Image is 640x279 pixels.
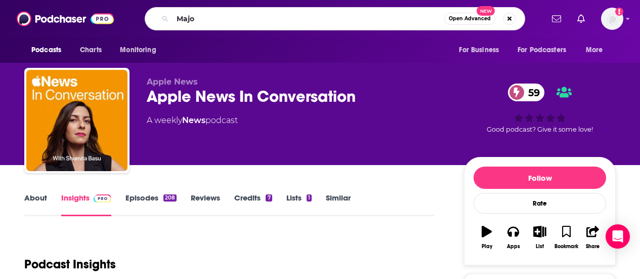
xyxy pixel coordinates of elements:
[191,193,220,216] a: Reviews
[234,193,272,216] a: Credits7
[508,84,545,101] a: 59
[474,193,606,214] div: Rate
[182,115,205,125] a: News
[449,16,491,21] span: Open Advanced
[80,43,102,57] span: Charts
[326,193,351,216] a: Similar
[145,7,525,30] div: Search podcasts, credits, & more...
[459,43,499,57] span: For Business
[579,41,616,60] button: open menu
[580,219,606,256] button: Share
[120,43,156,57] span: Monitoring
[553,219,579,256] button: Bookmark
[527,219,553,256] button: List
[615,8,623,16] svg: Add a profile image
[606,224,630,249] div: Open Intercom Messenger
[554,244,578,250] div: Bookmark
[266,194,272,202] div: 7
[482,244,492,250] div: Play
[24,41,74,60] button: open menu
[548,10,565,27] a: Show notifications dropdown
[307,194,312,202] div: 1
[31,43,61,57] span: Podcasts
[464,77,616,140] div: 59Good podcast? Give it some love!
[487,126,593,133] span: Good podcast? Give it some love!
[286,193,312,216] a: Lists1
[536,244,544,250] div: List
[113,41,169,60] button: open menu
[477,6,495,16] span: New
[452,41,511,60] button: open menu
[474,219,500,256] button: Play
[518,43,566,57] span: For Podcasters
[24,193,47,216] a: About
[474,167,606,189] button: Follow
[601,8,623,30] img: User Profile
[518,84,545,101] span: 59
[94,194,111,203] img: Podchaser Pro
[586,43,603,57] span: More
[61,193,111,216] a: InsightsPodchaser Pro
[444,13,495,25] button: Open AdvancedNew
[125,193,177,216] a: Episodes208
[586,244,600,250] div: Share
[173,11,444,27] input: Search podcasts, credits, & more...
[573,10,589,27] a: Show notifications dropdown
[147,77,198,87] span: Apple News
[511,41,581,60] button: open menu
[601,8,623,30] button: Show profile menu
[17,9,114,28] img: Podchaser - Follow, Share and Rate Podcasts
[601,8,623,30] span: Logged in as AtriaBooks
[500,219,526,256] button: Apps
[163,194,177,202] div: 208
[147,114,238,127] div: A weekly podcast
[26,70,127,171] img: Apple News In Conversation
[73,41,108,60] a: Charts
[24,257,116,272] h1: Podcast Insights
[507,244,520,250] div: Apps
